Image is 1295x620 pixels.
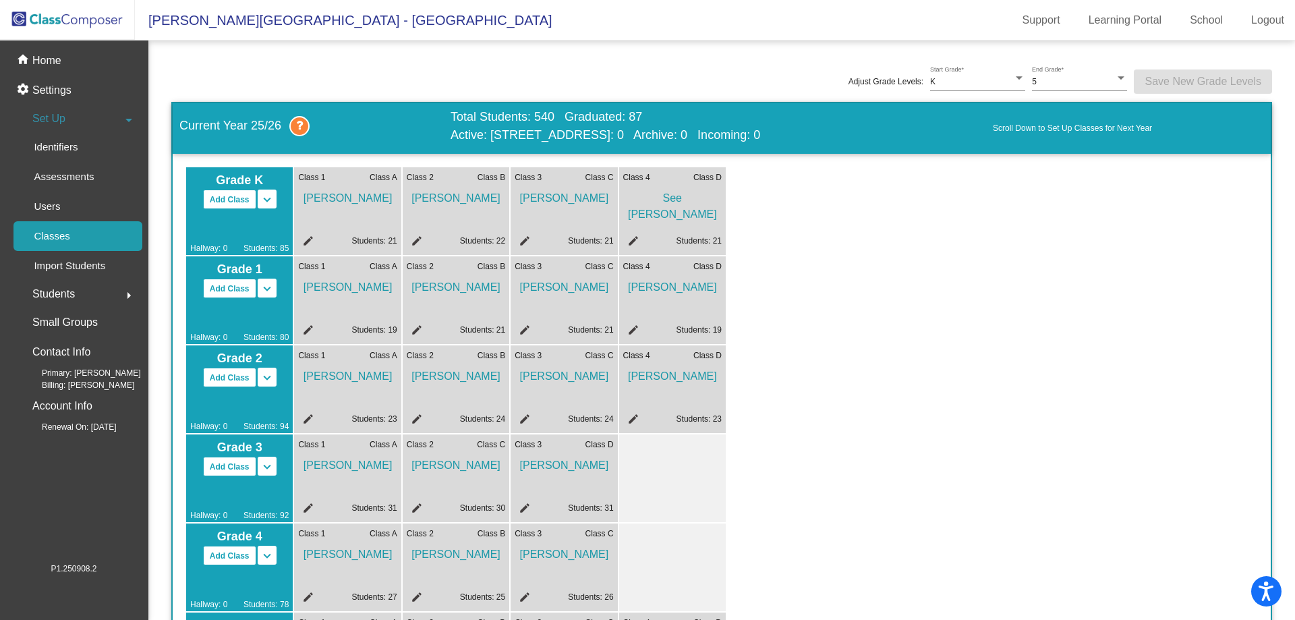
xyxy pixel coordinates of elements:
span: Grade 3 [190,439,289,457]
span: Class 1 [298,349,325,362]
a: Students: 21 [460,325,505,335]
span: K [930,77,936,86]
span: [PERSON_NAME] [407,273,505,295]
span: [PERSON_NAME] [407,540,505,563]
mat-icon: edit [298,324,314,340]
span: Adjust Grade Levels: [848,76,923,88]
span: Grade 2 [190,349,289,368]
span: Hallway: 0 [190,420,227,432]
span: [PERSON_NAME] [298,451,397,474]
p: Small Groups [32,313,98,332]
mat-icon: edit [298,413,314,429]
mat-icon: settings [16,82,32,98]
a: Students: 27 [351,592,397,602]
a: Students: 19 [677,325,722,335]
span: Class A [370,439,397,451]
span: Class C [585,171,614,184]
a: School [1179,9,1234,31]
span: Class 4 [623,260,650,273]
span: Grade 4 [190,528,289,546]
a: Learning Portal [1078,9,1173,31]
span: [PERSON_NAME][GEOGRAPHIC_DATA] - [GEOGRAPHIC_DATA] [135,9,552,31]
span: Hallway: 0 [190,598,227,611]
a: Students: 31 [568,503,613,513]
span: Class C [585,260,614,273]
a: Students: 30 [460,503,505,513]
span: Class C [585,349,614,362]
span: [PERSON_NAME] [298,273,397,295]
a: Students: 25 [460,592,505,602]
span: Class C [585,528,614,540]
span: 5 [1032,77,1037,86]
span: Class A [370,349,397,362]
span: [PERSON_NAME] [623,273,722,295]
span: Current Year 25/26 [179,116,451,136]
span: Class A [370,260,397,273]
span: Class 3 [515,528,542,540]
span: [PERSON_NAME] [407,362,505,385]
mat-icon: keyboard_arrow_down [259,281,275,297]
span: Hallway: 0 [190,242,227,254]
span: Class B [478,171,505,184]
span: Class B [478,528,505,540]
button: Save New Grade Levels [1134,69,1272,94]
p: Assessments [34,169,94,185]
button: Add Class [203,190,256,209]
p: Account Info [32,397,92,416]
a: Students: 21 [677,236,722,246]
button: Add Class [203,546,256,565]
span: Class 2 [407,171,434,184]
mat-icon: edit [407,413,423,429]
a: Students: 21 [351,236,397,246]
span: Class 2 [407,349,434,362]
a: Students: 22 [460,236,505,246]
span: Students: 92 [243,509,289,522]
p: Identifiers [34,139,78,155]
mat-icon: arrow_drop_down [121,112,137,128]
span: [PERSON_NAME] [298,540,397,563]
button: Add Class [203,457,256,476]
span: Class B [478,260,505,273]
mat-icon: edit [298,591,314,607]
a: Support [1012,9,1071,31]
a: Students: 23 [677,414,722,424]
span: Class D [693,171,722,184]
span: [PERSON_NAME] [623,362,722,385]
span: Primary: [PERSON_NAME] [20,367,141,379]
span: Students: 94 [243,420,289,432]
mat-icon: edit [298,235,314,251]
mat-icon: edit [407,591,423,607]
span: Class 3 [515,439,542,451]
p: Settings [32,82,71,98]
span: [PERSON_NAME] [407,451,505,474]
span: Class A [370,528,397,540]
a: Students: 31 [351,503,397,513]
mat-icon: keyboard_arrow_down [259,548,275,564]
span: Total Students: 540 Graduated: 87 [451,110,760,125]
mat-icon: edit [407,235,423,251]
p: Users [34,198,60,215]
a: Scroll Down to Set Up Classes for Next Year [993,122,1264,134]
a: Logout [1240,9,1295,31]
span: Save New Grade Levels [1145,76,1261,87]
p: Home [32,53,61,69]
button: Add Class [203,279,256,298]
mat-icon: edit [623,324,639,340]
span: Hallway: 0 [190,331,227,343]
mat-icon: keyboard_arrow_down [259,459,275,475]
a: Students: 26 [568,592,613,602]
span: Students [32,285,75,304]
span: Class 2 [407,528,434,540]
mat-icon: edit [515,591,531,607]
span: Class D [693,260,722,273]
a: Students: 21 [568,236,613,246]
span: Class A [370,171,397,184]
span: [PERSON_NAME] [407,184,505,206]
span: [PERSON_NAME] [515,540,613,563]
span: Students: 85 [243,242,289,254]
span: [PERSON_NAME] [298,362,397,385]
mat-icon: edit [623,235,639,251]
a: Students: 24 [460,414,505,424]
span: Class 1 [298,171,325,184]
a: Students: 19 [351,325,397,335]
